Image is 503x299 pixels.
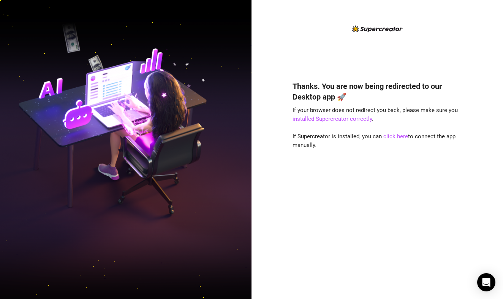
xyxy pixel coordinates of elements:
span: If your browser does not redirect you back, please make sure you . [293,107,458,123]
a: click here [383,133,408,140]
a: installed Supercreator correctly [293,115,372,122]
h4: Thanks. You are now being redirected to our Desktop app 🚀 [293,81,462,102]
img: logo-BBDzfeDw.svg [352,25,403,32]
div: Open Intercom Messenger [477,273,495,291]
span: If Supercreator is installed, you can to connect the app manually. [293,133,456,149]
